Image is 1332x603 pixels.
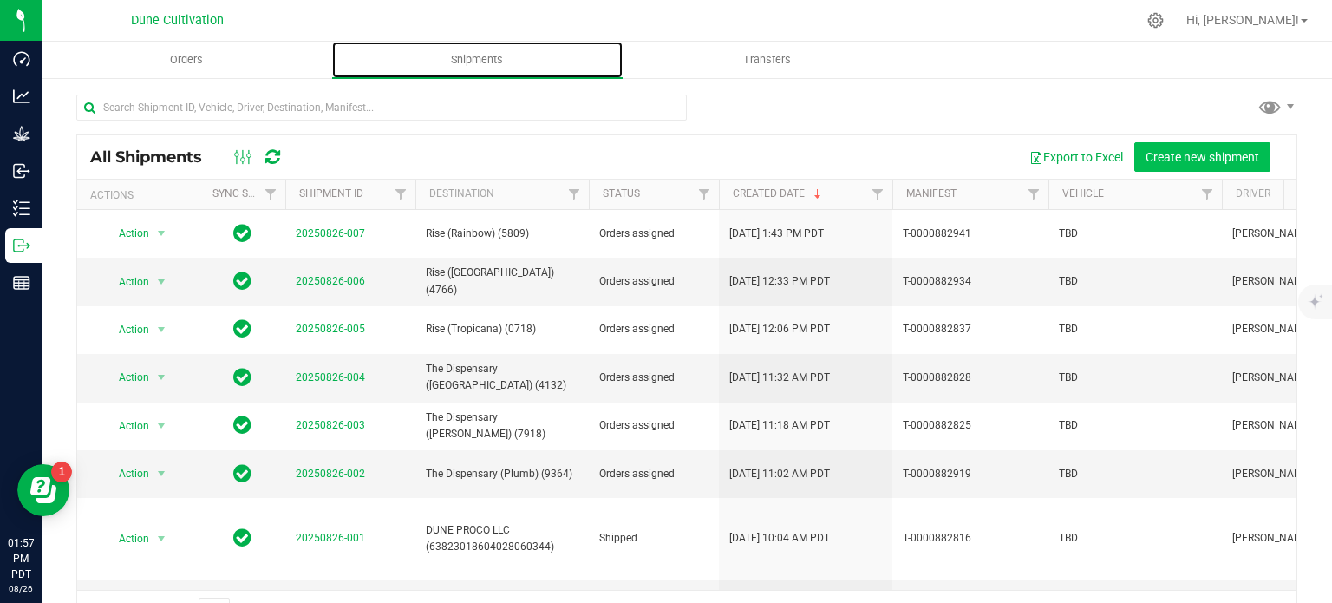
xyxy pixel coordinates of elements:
[13,237,30,254] inline-svg: Outbound
[1059,370,1211,386] span: TBD
[1059,530,1211,547] span: TBD
[599,466,708,482] span: Orders assigned
[623,42,913,78] a: Transfers
[17,464,69,516] iframe: Resource center
[296,532,365,544] a: 20250826-001
[8,535,34,582] p: 01:57 PM PDT
[13,125,30,142] inline-svg: Grow
[903,530,1038,547] span: T-0000882816
[428,52,526,68] span: Shipments
[51,462,72,482] iframe: Resource center unread badge
[296,419,365,431] a: 20250826-003
[906,187,957,200] a: Manifest
[103,527,150,551] span: Action
[13,200,30,217] inline-svg: Inventory
[903,321,1038,338] span: T-0000882837
[599,321,708,338] span: Orders assigned
[257,180,285,209] a: Filter
[426,410,578,442] span: The Dispensary ([PERSON_NAME]) (7918)
[296,468,365,480] a: 20250826-002
[1193,180,1222,209] a: Filter
[1145,12,1166,29] div: Manage settings
[733,187,825,200] a: Created Date
[426,522,578,555] span: DUNE PROCO LLC (63823018604028060344)
[1059,273,1211,290] span: TBD
[90,147,219,167] span: All Shipments
[1186,13,1299,27] span: Hi, [PERSON_NAME]!
[426,226,578,242] span: Rise (Rainbow) (5809)
[415,180,589,210] th: Destination
[387,180,415,209] a: Filter
[13,50,30,68] inline-svg: Dashboard
[1062,187,1104,200] a: Vehicle
[296,371,365,383] a: 20250826-004
[903,226,1038,242] span: T-0000882941
[729,466,830,482] span: [DATE] 11:02 AM PDT
[212,187,279,200] a: Sync Status
[426,265,578,298] span: Rise ([GEOGRAPHIC_DATA]) (4766)
[233,221,251,246] span: In Sync
[864,180,892,209] a: Filter
[103,414,150,438] span: Action
[603,187,640,200] a: Status
[560,180,589,209] a: Filter
[42,42,332,78] a: Orders
[233,365,251,390] span: In Sync
[151,414,173,438] span: select
[131,13,224,28] span: Dune Cultivation
[147,52,226,68] span: Orders
[1059,321,1211,338] span: TBD
[103,221,150,246] span: Action
[233,526,251,550] span: In Sync
[1020,180,1048,209] a: Filter
[729,321,830,338] span: [DATE] 12:06 PM PDT
[296,227,365,239] a: 20250826-007
[426,466,578,482] span: The Dispensary (Plumb) (9364)
[151,365,173,390] span: select
[151,221,173,246] span: select
[151,527,173,551] span: select
[1134,142,1270,172] button: Create new shipment
[1146,150,1259,164] span: Create new shipment
[103,462,150,486] span: Action
[599,530,708,547] span: Shipped
[729,273,830,290] span: [DATE] 12:33 PM PDT
[233,317,251,341] span: In Sync
[1059,417,1211,434] span: TBD
[599,273,708,290] span: Orders assigned
[903,273,1038,290] span: T-0000882934
[1059,226,1211,242] span: TBD
[151,318,173,342] span: select
[332,42,623,78] a: Shipments
[426,321,578,338] span: Rise (Tropicana) (0718)
[599,370,708,386] span: Orders assigned
[13,274,30,292] inline-svg: Reports
[729,226,824,242] span: [DATE] 1:43 PM PDT
[690,180,719,209] a: Filter
[103,270,150,294] span: Action
[1018,142,1134,172] button: Export to Excel
[233,269,251,293] span: In Sync
[233,462,251,486] span: In Sync
[296,275,365,287] a: 20250826-006
[299,187,363,200] a: Shipment ID
[90,189,192,201] div: Actions
[903,466,1038,482] span: T-0000882919
[426,361,578,394] span: The Dispensary ([GEOGRAPHIC_DATA]) (4132)
[233,413,251,437] span: In Sync
[1059,466,1211,482] span: TBD
[903,417,1038,434] span: T-0000882825
[151,270,173,294] span: select
[13,162,30,180] inline-svg: Inbound
[903,370,1038,386] span: T-0000882828
[296,323,365,335] a: 20250826-005
[103,365,150,390] span: Action
[729,417,830,434] span: [DATE] 11:18 AM PDT
[76,95,687,121] input: Search Shipment ID, Vehicle, Driver, Destination, Manifest...
[729,370,830,386] span: [DATE] 11:32 AM PDT
[729,530,830,547] span: [DATE] 10:04 AM PDT
[13,88,30,105] inline-svg: Analytics
[8,582,34,595] p: 08/26
[599,417,708,434] span: Orders assigned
